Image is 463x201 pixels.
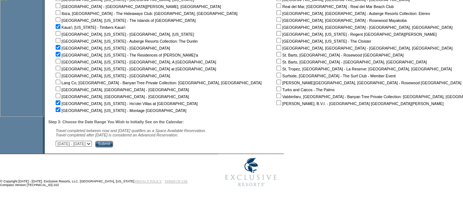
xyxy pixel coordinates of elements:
nobr: [GEOGRAPHIC_DATA], [GEOGRAPHIC_DATA] - Auberge Resorts Collection: Etereo [275,11,430,16]
input: Submit [95,141,113,147]
nobr: [GEOGRAPHIC_DATA], [US_STATE] - Regent [GEOGRAPHIC_DATA][PERSON_NAME] [275,32,437,36]
nobr: St. Tropez, [GEOGRAPHIC_DATA] - La Reserve: [GEOGRAPHIC_DATA], [GEOGRAPHIC_DATA] [275,67,452,71]
b: Step 3: Choose the Date Range You Wish to Initially See on the Calendar: [48,120,184,124]
nobr: [GEOGRAPHIC_DATA], [GEOGRAPHIC_DATA] - [GEOGRAPHIC_DATA] [54,94,189,99]
span: Travel completed between now and [DATE] qualifies as a Space Available Reservation. [56,128,206,133]
nobr: [GEOGRAPHIC_DATA], [GEOGRAPHIC_DATA] - [GEOGRAPHIC_DATA] [54,88,189,92]
nobr: St. Barts, [GEOGRAPHIC_DATA] - Rosewood [GEOGRAPHIC_DATA] [275,53,403,57]
nobr: Kaua'i, [US_STATE] - Timbers Kaua'i [54,25,125,30]
nobr: [GEOGRAPHIC_DATA], [US_STATE] - Ho'olei Villas at [GEOGRAPHIC_DATA] [54,101,198,106]
nobr: [GEOGRAPHIC_DATA], [US_STATE] - [GEOGRAPHIC_DATA], A [GEOGRAPHIC_DATA] [54,60,216,64]
nobr: Real del Mar, [GEOGRAPHIC_DATA] - Real del Mar Beach Club [275,4,394,9]
nobr: [PERSON_NAME][GEOGRAPHIC_DATA], [GEOGRAPHIC_DATA] - Rosewood [GEOGRAPHIC_DATA] [275,81,461,85]
nobr: [GEOGRAPHIC_DATA], [US_STATE] - [GEOGRAPHIC_DATA] at [GEOGRAPHIC_DATA] [54,67,216,71]
nobr: [GEOGRAPHIC_DATA], [US_STATE] - The Cloister [275,39,371,43]
nobr: [GEOGRAPHIC_DATA], [US_STATE] - The Residences of [PERSON_NAME]'a [54,53,198,57]
nobr: [GEOGRAPHIC_DATA], [US_STATE] - Montage [GEOGRAPHIC_DATA] [54,108,186,113]
nobr: [GEOGRAPHIC_DATA], [GEOGRAPHIC_DATA] - [GEOGRAPHIC_DATA], [GEOGRAPHIC_DATA] [275,25,452,30]
nobr: Ibiza, [GEOGRAPHIC_DATA] - The Hideaways Club: [GEOGRAPHIC_DATA], [GEOGRAPHIC_DATA] [54,11,238,16]
nobr: [GEOGRAPHIC_DATA], [GEOGRAPHIC_DATA] - [GEOGRAPHIC_DATA], [GEOGRAPHIC_DATA] [275,46,452,50]
nobr: [GEOGRAPHIC_DATA], [US_STATE] - Auberge Resorts Collection: The Dunlin [54,39,198,43]
img: Exclusive Resorts [218,154,284,190]
nobr: Surfside, [GEOGRAPHIC_DATA] - The Surf Club - Member Event [275,74,396,78]
nobr: Turks and Caicos - The Palms [275,88,335,92]
nobr: St. Barts, [GEOGRAPHIC_DATA] - [GEOGRAPHIC_DATA], [GEOGRAPHIC_DATA] [275,60,427,64]
nobr: [PERSON_NAME], B.V.I. - [GEOGRAPHIC_DATA] [GEOGRAPHIC_DATA][PERSON_NAME] [275,101,444,106]
nobr: Lang Co, [GEOGRAPHIC_DATA] - Banyan Tree Private Collection: [GEOGRAPHIC_DATA], [GEOGRAPHIC_DATA] [54,81,262,85]
nobr: [GEOGRAPHIC_DATA], [US_STATE] - [GEOGRAPHIC_DATA], [US_STATE] [54,32,194,36]
nobr: Travel completed after [DATE] is considered an Advanced Reservation. [56,133,178,137]
a: TERMS OF USE [165,179,188,183]
nobr: [GEOGRAPHIC_DATA], [US_STATE] - [GEOGRAPHIC_DATA] [54,74,170,78]
nobr: [GEOGRAPHIC_DATA], [US_STATE] - [GEOGRAPHIC_DATA] [54,46,170,50]
nobr: [GEOGRAPHIC_DATA] - [GEOGRAPHIC_DATA][PERSON_NAME], [GEOGRAPHIC_DATA] [54,4,221,9]
nobr: [GEOGRAPHIC_DATA], [GEOGRAPHIC_DATA] - Rosewood Mayakoba [275,18,407,23]
nobr: [GEOGRAPHIC_DATA], [US_STATE] - The Islands of [GEOGRAPHIC_DATA] [54,18,195,23]
a: PRIVACY POLICY [135,179,162,183]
